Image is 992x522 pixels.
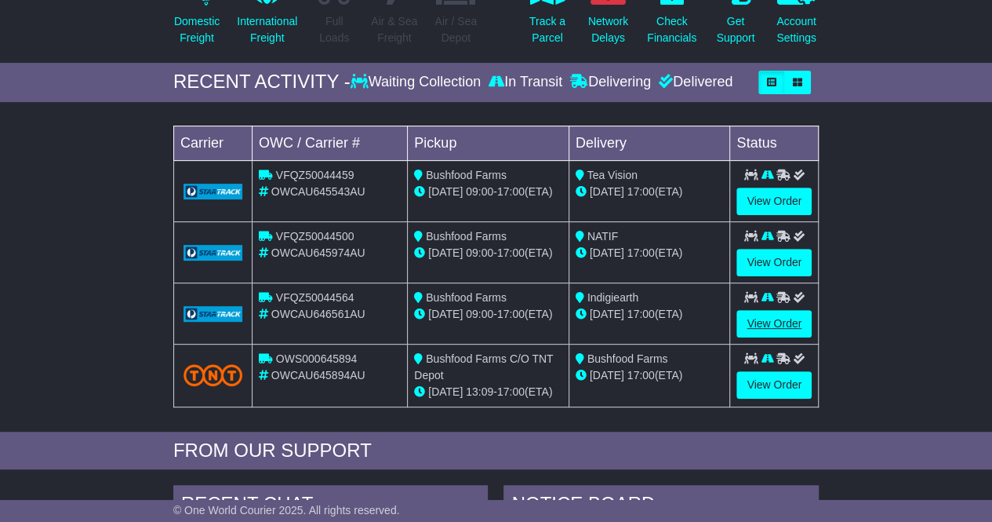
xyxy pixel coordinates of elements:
td: Pickup [408,126,569,160]
p: International Freight [237,13,297,46]
div: - (ETA) [414,184,562,200]
p: Air / Sea Depot [434,13,477,46]
p: Domestic Freight [174,13,220,46]
a: View Order [736,188,812,215]
span: OWCAU645543AU [271,185,365,198]
span: 17:00 [627,369,655,381]
span: 17:00 [627,185,655,198]
span: OWS000645894 [276,352,358,365]
td: Carrier [173,126,252,160]
td: Delivery [569,126,730,160]
span: 09:00 [466,185,493,198]
div: RECENT ACTIVITY - [173,71,351,93]
span: [DATE] [428,246,463,259]
img: GetCarrierServiceLogo [184,245,242,261]
div: - (ETA) [414,306,562,323]
span: Tea Vision [587,169,637,181]
span: VFQZ50044500 [276,230,354,243]
img: GetCarrierServiceLogo [184,184,242,199]
span: 09:00 [466,308,493,320]
p: Account Settings [776,13,816,46]
div: (ETA) [576,367,724,384]
div: Delivering [566,74,655,91]
span: 13:09 [466,385,493,398]
a: View Order [736,371,812,399]
span: 09:00 [466,246,493,259]
div: (ETA) [576,245,724,261]
p: Air & Sea Freight [371,13,417,46]
a: View Order [736,249,812,276]
a: View Order [736,310,812,338]
span: [DATE] [590,369,624,381]
span: [DATE] [428,185,463,198]
span: © One World Courier 2025. All rights reserved. [173,504,400,517]
span: Bushfood Farms [587,352,668,365]
span: Bushfood Farms [426,169,507,181]
span: 17:00 [497,308,525,320]
span: OWCAU646561AU [271,308,365,320]
span: 17:00 [497,385,525,398]
span: [DATE] [428,308,463,320]
div: (ETA) [576,184,724,200]
div: Waiting Collection [351,74,485,91]
span: Bushfood Farms [426,291,507,304]
span: [DATE] [590,185,624,198]
span: [DATE] [590,308,624,320]
p: Track a Parcel [529,13,565,46]
td: OWC / Carrier # [252,126,407,160]
span: Bushfood Farms C/O TNT Depot [414,352,553,381]
span: 17:00 [497,246,525,259]
span: OWCAU645894AU [271,369,365,381]
span: NATIF [587,230,618,243]
p: Get Support [716,13,754,46]
img: TNT_Domestic.png [184,364,242,385]
span: 17:00 [627,308,655,320]
div: In Transit [485,74,566,91]
img: GetCarrierServiceLogo [184,306,242,322]
span: OWCAU645974AU [271,246,365,259]
div: FROM OUR SUPPORT [173,440,819,462]
span: [DATE] [428,385,463,398]
span: VFQZ50044564 [276,291,354,304]
div: - (ETA) [414,245,562,261]
p: Full Loads [314,13,354,46]
div: - (ETA) [414,384,562,400]
span: [DATE] [590,246,624,259]
span: Indigiearth [587,291,638,304]
span: Bushfood Farms [426,230,507,243]
span: 17:00 [627,246,655,259]
p: Check Financials [647,13,696,46]
td: Status [730,126,819,160]
span: VFQZ50044459 [276,169,354,181]
div: (ETA) [576,306,724,323]
p: Network Delays [588,13,628,46]
div: Delivered [655,74,732,91]
span: 17:00 [497,185,525,198]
